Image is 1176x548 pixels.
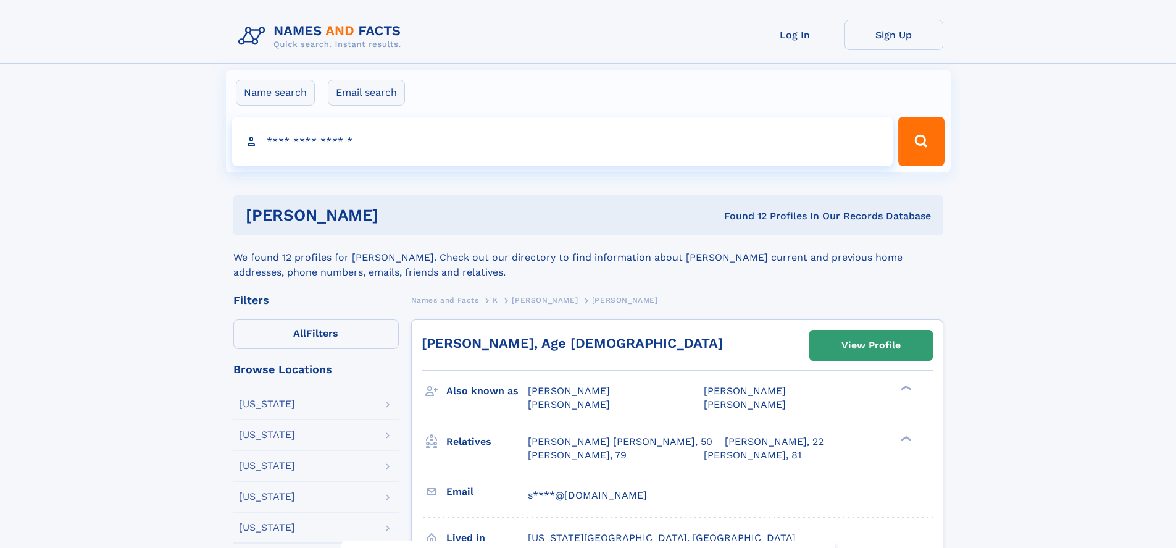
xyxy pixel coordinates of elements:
[528,385,610,397] span: [PERSON_NAME]
[233,235,943,280] div: We found 12 profiles for [PERSON_NAME]. Check out our directory to find information about [PERSON...
[725,435,824,449] a: [PERSON_NAME], 22
[446,381,528,402] h3: Also known as
[493,292,498,308] a: K
[232,117,893,166] input: search input
[512,296,578,305] span: [PERSON_NAME]
[493,296,498,305] span: K
[528,398,610,410] span: [PERSON_NAME]
[898,434,912,442] div: ❯
[551,209,931,223] div: Found 12 Profiles In Our Records Database
[528,449,627,462] a: [PERSON_NAME], 79
[746,20,844,50] a: Log In
[239,430,295,440] div: [US_STATE]
[841,331,901,360] div: View Profile
[239,523,295,533] div: [US_STATE]
[898,117,944,166] button: Search Button
[233,295,399,306] div: Filters
[844,20,943,50] a: Sign Up
[293,327,306,339] span: All
[233,364,399,375] div: Browse Locations
[528,435,712,449] a: [PERSON_NAME] [PERSON_NAME], 50
[446,481,528,502] h3: Email
[898,384,912,392] div: ❯
[704,449,801,462] a: [PERSON_NAME], 81
[246,208,551,223] h1: [PERSON_NAME]
[239,492,295,502] div: [US_STATE]
[704,398,786,410] span: [PERSON_NAME]
[411,292,479,308] a: Names and Facts
[236,80,315,106] label: Name search
[810,331,932,360] a: View Profile
[239,461,295,471] div: [US_STATE]
[233,20,411,53] img: Logo Names and Facts
[528,532,796,544] span: [US_STATE][GEOGRAPHIC_DATA], [GEOGRAPHIC_DATA]
[704,385,786,397] span: [PERSON_NAME]
[239,399,295,409] div: [US_STATE]
[328,80,405,106] label: Email search
[592,296,658,305] span: [PERSON_NAME]
[422,335,723,351] a: [PERSON_NAME], Age [DEMOGRAPHIC_DATA]
[446,431,528,452] h3: Relatives
[512,292,578,308] a: [PERSON_NAME]
[233,319,399,349] label: Filters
